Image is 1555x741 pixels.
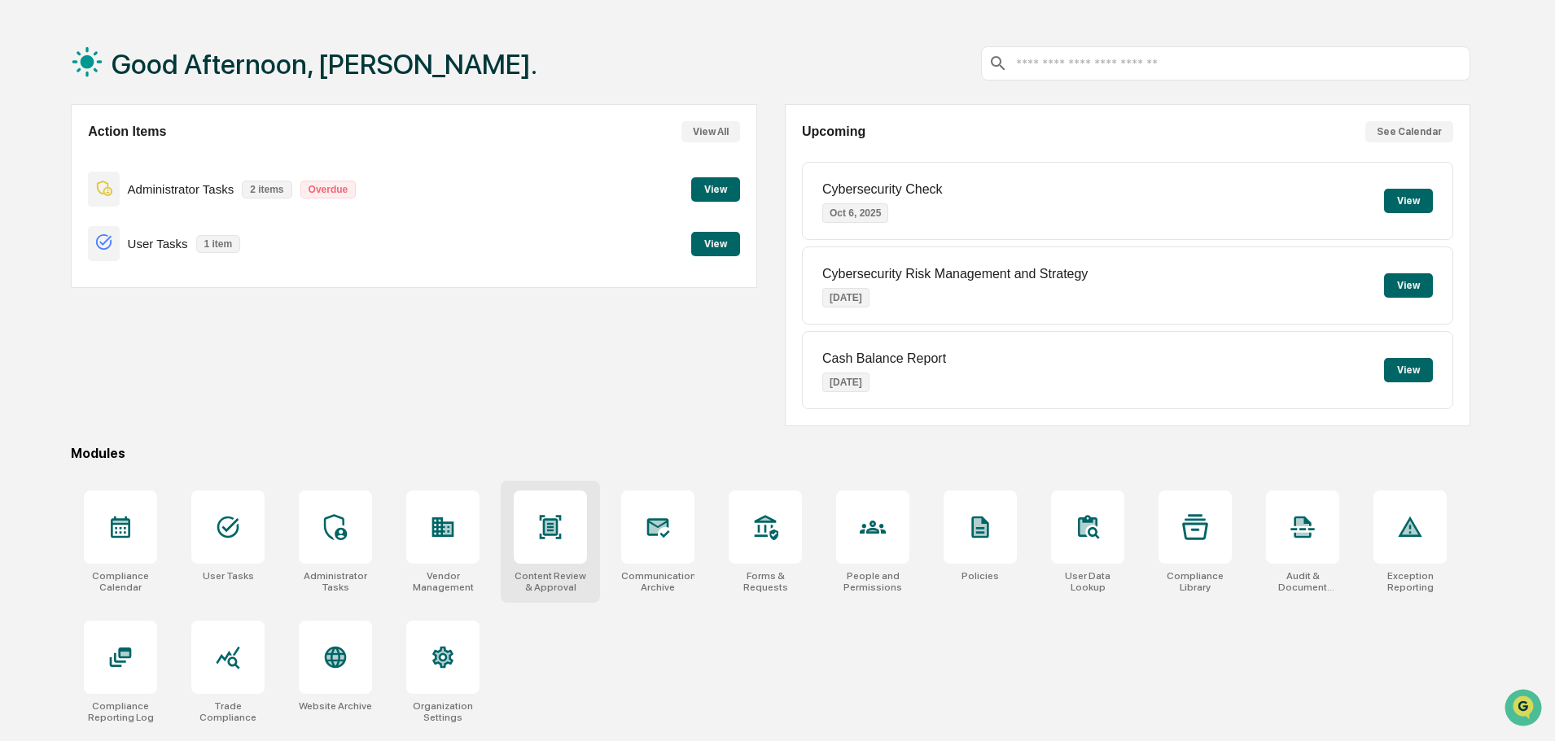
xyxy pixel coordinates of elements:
[822,203,888,223] p: Oct 6, 2025
[33,236,103,252] span: Data Lookup
[112,198,208,228] a: 🗄️Attestations
[191,700,265,723] div: Trade Compliance
[10,229,109,259] a: 🔎Data Lookup
[71,446,1470,461] div: Modules
[33,205,105,221] span: Preclearance
[1503,687,1547,731] iframe: Open customer support
[128,237,188,251] p: User Tasks
[1159,570,1232,593] div: Compliance Library
[822,182,943,197] p: Cybersecurity Check
[1373,570,1447,593] div: Exception Reporting
[84,570,157,593] div: Compliance Calendar
[406,700,480,723] div: Organization Settings
[134,205,202,221] span: Attestations
[196,235,241,253] p: 1 item
[16,207,29,220] div: 🖐️
[16,124,46,154] img: 1746055101610-c473b297-6a78-478c-a979-82029cc54cd1
[621,570,694,593] div: Communications Archive
[691,177,740,202] button: View
[299,700,372,712] div: Website Archive
[203,570,254,582] div: User Tasks
[55,141,206,154] div: We're available if you need us!
[1384,189,1433,213] button: View
[802,124,865,139] h2: Upcoming
[112,48,537,81] h1: Good Afternoon, [PERSON_NAME].
[822,288,869,307] p: [DATE]
[16,238,29,251] div: 🔎
[1051,570,1124,593] div: User Data Lookup
[691,235,740,251] a: View
[681,121,740,142] button: View All
[162,276,197,288] span: Pylon
[128,182,234,196] p: Administrator Tasks
[822,373,869,392] p: [DATE]
[299,570,372,593] div: Administrator Tasks
[836,570,909,593] div: People and Permissions
[55,124,267,141] div: Start new chat
[691,232,740,256] button: View
[1266,570,1339,593] div: Audit & Document Logs
[300,181,357,198] p: Overdue
[115,275,197,288] a: Powered byPylon
[1384,273,1433,298] button: View
[1384,358,1433,382] button: View
[961,570,999,582] div: Policies
[16,34,296,60] p: How can we help?
[242,181,291,198] p: 2 items
[691,181,740,196] a: View
[88,124,166,139] h2: Action Items
[277,129,296,149] button: Start new chat
[729,570,802,593] div: Forms & Requests
[1365,121,1453,142] button: See Calendar
[10,198,112,228] a: 🖐️Preclearance
[514,570,587,593] div: Content Review & Approval
[822,267,1088,281] p: Cybersecurity Risk Management and Strategy
[822,351,946,366] p: Cash Balance Report
[118,207,131,220] div: 🗄️
[84,700,157,723] div: Compliance Reporting Log
[406,570,480,593] div: Vendor Management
